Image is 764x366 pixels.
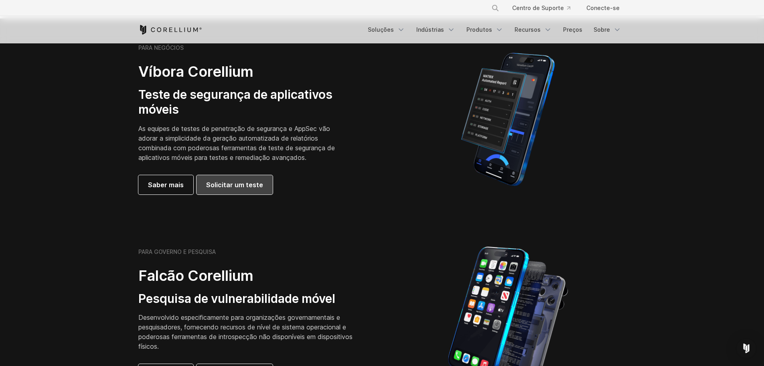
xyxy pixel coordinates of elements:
font: PARA NEGÓCIOS [138,44,184,51]
font: Soluções [368,26,394,33]
font: PARA GOVERNO E PESQUISA [138,248,216,255]
font: Desenvolvido especificamente para organizações governamentais e pesquisadores, fornecendo recurso... [138,313,353,350]
div: Menu de navegação [482,1,626,15]
img: Relatório automatizado do Corellium MATRIX no iPhone mostrando resultados de testes de vulnerabil... [448,49,568,190]
a: Solicitar um teste [197,175,273,194]
font: Teste de segurança de aplicativos móveis [138,87,332,117]
font: Recursos [515,26,541,33]
a: Saber mais [138,175,193,194]
font: Víbora Corellium [138,63,253,80]
div: Open Intercom Messenger [737,339,756,358]
button: Procurar [488,1,503,15]
font: Solicitar um teste [206,181,263,189]
font: Pesquisa de vulnerabilidade móvel [138,291,335,306]
font: Indústrias [416,26,444,33]
font: Centro de Suporte [512,4,564,11]
font: Conecte-se [586,4,620,11]
div: Menu de navegação [363,22,626,37]
font: Produtos [466,26,492,33]
font: Saber mais [148,181,184,189]
font: As equipes de testes de penetração de segurança e AppSec vão adorar a simplicidade da geração aut... [138,125,335,162]
font: Sobre [594,26,610,33]
font: Preços [563,26,582,33]
a: Página inicial do Corellium [138,25,202,35]
font: Falcão Corellium [138,267,253,284]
